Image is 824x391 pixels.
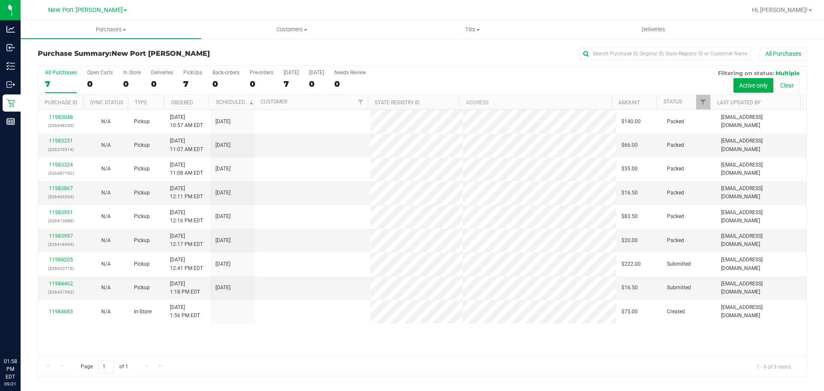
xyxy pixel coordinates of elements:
div: Back-orders [212,70,239,76]
span: [DATE] 10:57 AM EDT [170,113,203,130]
inline-svg: Reports [6,117,15,126]
a: 11983951 [49,209,73,215]
span: [EMAIL_ADDRESS][DOMAIN_NAME] [721,232,801,249]
span: Purchases [21,26,201,33]
span: [DATE] 12:17 PM EDT [170,232,203,249]
span: [EMAIL_ADDRESS][DOMAIN_NAME] [721,137,801,153]
span: [DATE] 1:18 PM EDT [170,280,200,296]
a: State Registry ID [375,100,420,106]
div: Deliveries [151,70,173,76]
th: Address [459,95,612,110]
p: (326409354) [43,193,78,201]
p: (326413989) [43,217,78,225]
inline-svg: Inventory [6,62,15,70]
a: Last Updated By [717,100,760,106]
a: 11983324 [49,162,73,168]
span: Deliveries [630,26,677,33]
button: N/A [101,141,111,149]
span: [DATE] [215,141,230,149]
span: [EMAIL_ADDRESS][DOMAIN_NAME] [721,256,801,272]
span: Packed [667,141,684,149]
button: Clear [775,78,800,93]
a: 11984683 [49,309,73,315]
a: Customer [261,99,287,105]
span: Not Applicable [101,261,111,267]
button: All Purchases [760,46,807,61]
div: In Store [123,70,141,76]
span: $222.00 [621,260,641,268]
div: Needs Review [334,70,366,76]
span: In-Store [134,308,151,316]
span: [EMAIL_ADDRESS][DOMAIN_NAME] [721,280,801,296]
span: New Port [PERSON_NAME] [48,6,123,14]
a: Status [663,99,682,105]
span: Not Applicable [101,142,111,148]
a: Ordered [171,100,193,106]
a: Amount [618,100,640,106]
span: Pickup [134,260,150,268]
span: Not Applicable [101,118,111,124]
div: 0 [250,79,273,89]
p: (326416999) [43,240,78,249]
span: 1 - 9 of 9 items [750,360,798,373]
p: (326420775) [43,264,78,273]
span: [DATE] 11:08 AM EDT [170,161,203,177]
div: 0 [123,79,141,89]
span: New Port [PERSON_NAME] [112,49,210,58]
div: [DATE] [309,70,324,76]
a: Purchases [21,21,201,39]
input: 1 [98,360,114,373]
p: 01:58 PM EDT [4,358,17,381]
span: Tills [382,26,562,33]
span: $35.00 [621,165,638,173]
span: [DATE] 11:07 AM EDT [170,137,203,153]
span: Not Applicable [101,166,111,172]
div: 0 [151,79,173,89]
span: Filtering on status: [718,70,774,76]
a: Tills [382,21,563,39]
inline-svg: Outbound [6,80,15,89]
span: Packed [667,118,684,126]
input: Search Purchase ID, Original ID, State Registry ID or Customer Name... [579,47,751,60]
button: N/A [101,118,111,126]
button: N/A [101,189,111,197]
span: [DATE] [215,284,230,292]
div: 7 [284,79,299,89]
span: [EMAIL_ADDRESS][DOMAIN_NAME] [721,303,801,320]
span: Packed [667,189,684,197]
span: Multiple [776,70,800,76]
h3: Purchase Summary: [38,50,294,58]
a: 11984205 [49,257,73,263]
span: [DATE] [215,236,230,245]
span: $140.00 [621,118,641,126]
a: Customers [201,21,382,39]
span: Packed [667,212,684,221]
a: Filter [696,95,710,109]
span: Page of 1 [73,360,135,373]
div: All Purchases [45,70,77,76]
span: Pickup [134,236,150,245]
a: Purchase ID [45,100,77,106]
div: 0 [87,79,113,89]
button: N/A [101,212,111,221]
span: Created [667,308,685,316]
span: $83.50 [621,212,638,221]
inline-svg: Analytics [6,25,15,33]
span: $66.00 [621,141,638,149]
span: Pickup [134,189,150,197]
iframe: Resource center [9,322,34,348]
span: [DATE] 12:16 PM EDT [170,209,203,225]
span: $20.00 [621,236,638,245]
a: Deliveries [563,21,744,39]
p: (326387192) [43,169,78,177]
span: Not Applicable [101,213,111,219]
div: 0 [212,79,239,89]
div: PickUps [183,70,202,76]
span: Packed [667,165,684,173]
a: 11983048 [49,114,73,120]
button: N/A [101,260,111,268]
span: Pickup [134,212,150,221]
span: Not Applicable [101,285,111,291]
p: (326379314) [43,145,78,154]
button: N/A [101,308,111,316]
